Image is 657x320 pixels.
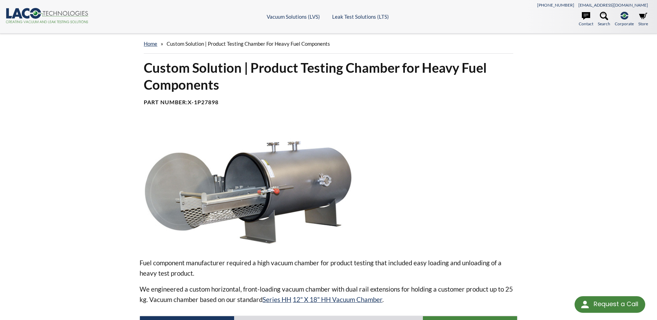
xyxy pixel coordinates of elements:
[578,2,648,8] a: [EMAIL_ADDRESS][DOMAIN_NAME]
[638,12,648,27] a: Store
[615,20,634,27] span: Corporate
[144,41,157,47] a: home
[579,12,593,27] a: Contact
[598,12,610,27] a: Search
[188,99,219,105] b: X-1P27898
[267,14,320,20] a: Vacuum Solutions (LVS)
[140,258,517,278] p: Fuel component manufacturer required a high vacuum chamber for product testing that included easy...
[144,34,513,54] div: »
[579,299,591,310] img: round button
[293,295,382,303] a: 12" X 18" HH Vacuum Chamber
[167,41,330,47] span: Custom Solution | Product Testing Chamber for Heavy Fuel Components
[537,2,574,8] a: [PHONE_NUMBER]
[575,296,645,313] div: Request a Call
[594,296,638,312] div: Request a Call
[144,59,513,94] h1: Custom Solution | Product Testing Chamber for Heavy Fuel Components
[263,295,291,303] a: Series HH
[140,284,517,305] p: We engineered a custom horizontal, front-loading vacuum chamber with dual rail extensions for hol...
[332,14,389,20] a: Leak Test Solutions (LTS)
[140,123,361,247] img: Horizontal High Vacuum Chamber with Shelf
[144,99,513,106] h4: Part Number:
